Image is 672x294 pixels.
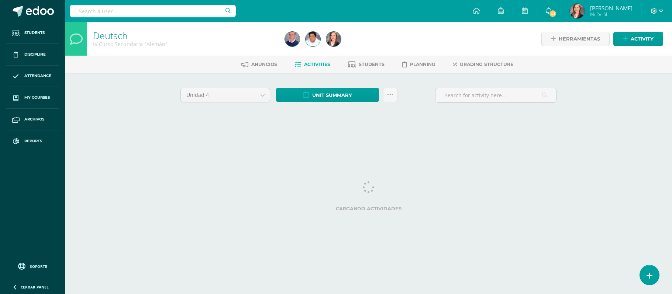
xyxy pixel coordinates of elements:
a: Herramientas [541,32,610,46]
span: Attendance [24,73,51,79]
span: Archivos [24,116,44,122]
span: Students [24,30,45,36]
span: Planning [410,62,435,67]
a: Discipline [6,44,59,66]
span: Students [359,62,385,67]
span: Unit summary [312,88,352,102]
a: Unit summary [276,88,379,102]
span: Activities [304,62,330,67]
span: 41 [549,10,557,18]
a: My courses [6,87,59,109]
input: Search a user… [70,5,236,17]
img: 30b41a60147bfd045cc6c38be83b16e6.png [326,32,341,46]
img: 1515e9211533a8aef101277efa176555.png [285,32,300,46]
span: Activity [631,32,654,46]
a: Attendance [6,66,59,87]
img: 211e6c3b210dcb44a47f17c329106ef5.png [306,32,320,46]
input: Search for activity here… [435,88,556,102]
span: [PERSON_NAME] [590,4,633,12]
span: Herramientas [559,32,600,46]
span: Reports [24,138,42,144]
a: Activities [295,59,330,70]
a: Students [6,22,59,44]
a: Unidad 4 [181,88,270,102]
span: Unidad 4 [186,88,250,102]
h1: Deutsch [93,30,276,41]
span: My courses [24,95,50,101]
span: Anuncios [251,62,277,67]
a: Grading structure [453,59,513,70]
span: Mi Perfil [590,11,633,17]
img: 30b41a60147bfd045cc6c38be83b16e6.png [570,4,585,18]
span: Discipline [24,52,46,57]
a: Reports [6,130,59,152]
a: Anuncios [241,59,277,70]
div: IV Curso Secundaria 'Alemán' [93,41,276,48]
label: Cargando actividades [180,206,557,211]
a: Activity [613,32,663,46]
a: Archivos [6,109,59,130]
a: Students [348,59,385,70]
span: Soporte [30,264,47,269]
span: Cerrar panel [21,284,49,290]
span: Grading structure [460,62,513,67]
a: Planning [402,59,435,70]
a: Soporte [9,261,56,271]
a: Deutsch [93,29,128,42]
